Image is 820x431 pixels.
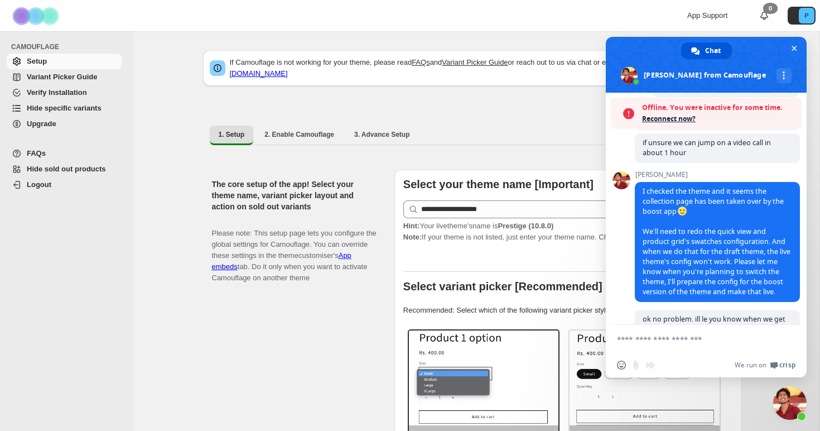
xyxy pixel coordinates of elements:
span: ok no problem. ill le you know when we get boost on our live theme and when you wil need to redo.... [643,314,785,344]
span: Close chat [788,42,800,54]
img: Buttons / Swatches [570,331,720,425]
a: We run onCrisp [735,361,795,370]
span: if unsure we can jump on a video call in about 1 hour [643,138,771,157]
span: We run on [735,361,766,370]
span: Insert an emoji [617,361,626,370]
a: Hide specific variants [7,100,122,116]
text: P [804,12,808,19]
span: 2. Enable Camouflage [264,130,334,139]
span: Hide specific variants [27,104,102,112]
span: 1. Setup [219,130,245,139]
p: If your theme is not listed, just enter your theme name. Check to find your theme name. [403,221,733,243]
strong: Prestige (10.8.0) [498,222,553,230]
button: Avatar with initials P [788,7,816,25]
span: Offline. You were inactive for some time. [642,102,796,113]
a: Logout [7,177,122,193]
span: Setup [27,57,47,65]
b: Select variant picker [Recommended] [403,280,602,293]
h2: The core setup of the app! Select your theme name, variant picker layout and action on sold out v... [212,179,377,212]
strong: Note: [403,233,422,241]
a: FAQs [412,58,430,66]
textarea: Compose your message... [617,334,771,344]
p: Recommended: Select which of the following variant picker styles match your theme. [403,305,733,316]
a: Verify Installation [7,85,122,100]
span: Avatar with initials P [799,8,814,23]
a: 0 [759,10,770,21]
p: Please note: This setup page lets you configure the global settings for Camouflage. You can overr... [212,217,377,284]
a: Variant Picker Guide [7,69,122,85]
span: Your live theme's name is [403,222,553,230]
span: 3. Advance Setup [354,130,410,139]
span: CAMOUFLAGE [11,42,126,51]
a: Variant Picker Guide [442,58,508,66]
a: Setup [7,54,122,69]
span: Crisp [779,361,795,370]
b: Select your theme name [Important] [403,178,594,190]
span: [PERSON_NAME] [635,171,800,179]
div: Close chat [773,386,807,420]
span: Hide sold out products [27,165,106,173]
span: Verify Installation [27,88,87,97]
span: Upgrade [27,119,56,128]
a: FAQs [7,146,122,161]
span: App Support [687,11,727,20]
span: FAQs [27,149,46,157]
img: Select / Dropdowns [409,331,559,425]
strong: Hint: [403,222,420,230]
img: Camouflage [9,1,65,31]
span: Chat [705,42,721,59]
div: More channels [776,68,792,83]
div: 0 [763,3,778,14]
a: Upgrade [7,116,122,132]
span: I checked the theme and it seems the collection page has been taken over by the boost app We'll n... [643,186,790,296]
span: Variant Picker Guide [27,73,97,81]
div: Chat [681,42,732,59]
span: Logout [27,180,51,189]
a: Hide sold out products [7,161,122,177]
p: If Camouflage is not working for your theme, please read and or reach out to us via chat or email: [230,57,735,79]
span: Reconnect now? [642,113,796,124]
